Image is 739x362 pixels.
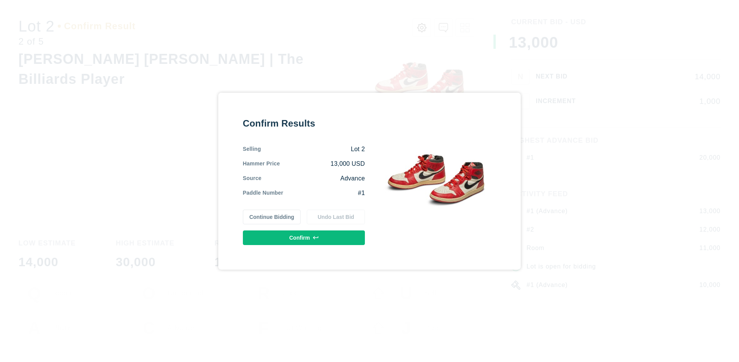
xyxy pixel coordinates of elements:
[243,174,262,183] div: Source
[243,160,280,168] div: Hammer Price
[243,230,365,245] button: Confirm
[243,189,283,197] div: Paddle Number
[261,174,365,183] div: Advance
[243,145,261,153] div: Selling
[283,189,365,197] div: #1
[261,145,365,153] div: Lot 2
[243,210,301,224] button: Continue Bidding
[280,160,365,168] div: 13,000 USD
[307,210,365,224] button: Undo Last Bid
[243,117,365,130] div: Confirm Results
